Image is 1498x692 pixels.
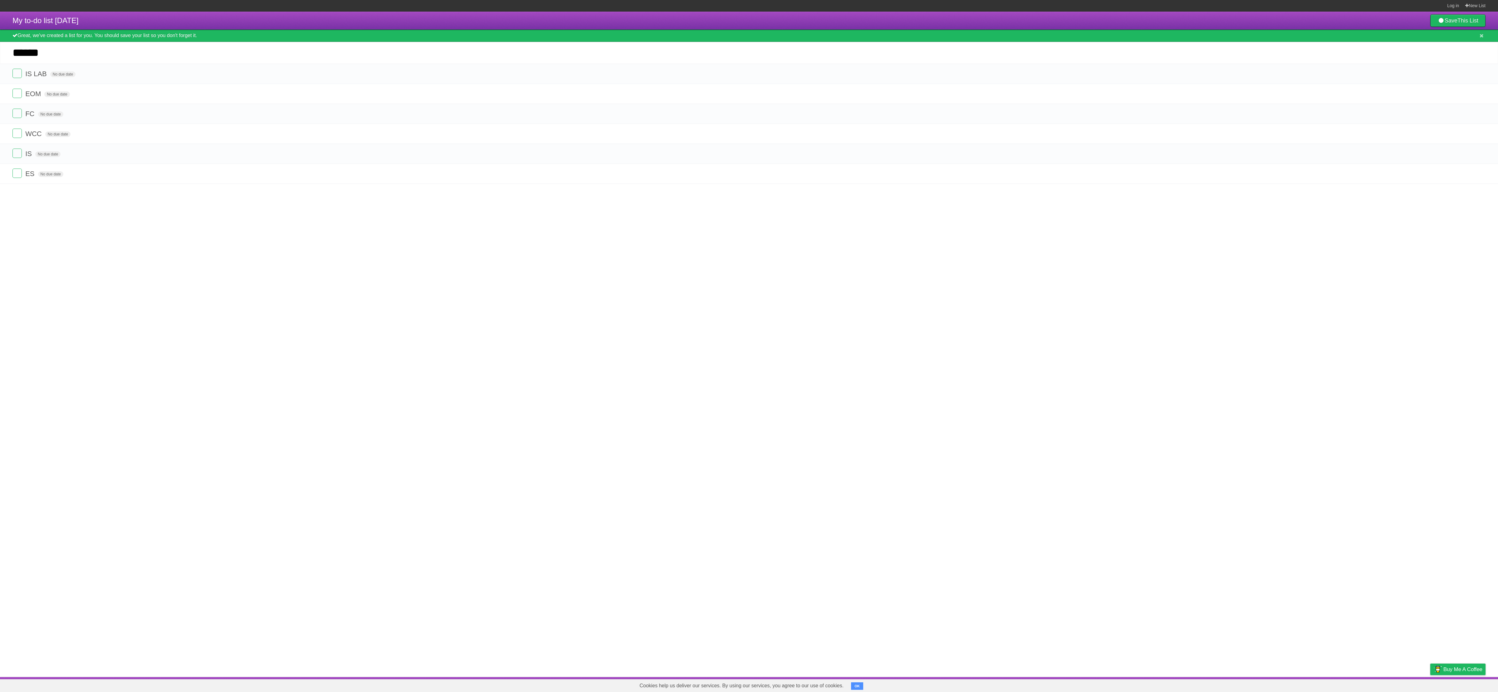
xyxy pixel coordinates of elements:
[1446,679,1486,690] a: Suggest a feature
[25,110,36,118] span: FC
[1368,679,1393,690] a: Developers
[12,16,79,25] span: My to-do list [DATE]
[44,91,70,97] span: No due date
[25,70,48,78] span: IS LAB
[1430,14,1486,27] a: SaveThis List
[50,71,76,77] span: No due date
[1401,679,1415,690] a: Terms
[1430,664,1486,675] a: Buy me a coffee
[1457,17,1478,24] b: This List
[1422,679,1438,690] a: Privacy
[38,111,63,117] span: No due date
[851,682,863,690] button: OK
[12,149,22,158] label: Done
[25,150,33,158] span: IS
[633,680,850,692] span: Cookies help us deliver our services. By using our services, you agree to our use of cookies.
[45,131,71,137] span: No due date
[12,129,22,138] label: Done
[1347,679,1360,690] a: About
[1443,664,1482,675] span: Buy me a coffee
[1433,664,1442,675] img: Buy me a coffee
[25,130,43,138] span: WCC
[12,169,22,178] label: Done
[12,69,22,78] label: Done
[35,151,61,157] span: No due date
[38,171,63,177] span: No due date
[12,89,22,98] label: Done
[12,109,22,118] label: Done
[25,170,36,178] span: ES
[25,90,42,98] span: EOM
